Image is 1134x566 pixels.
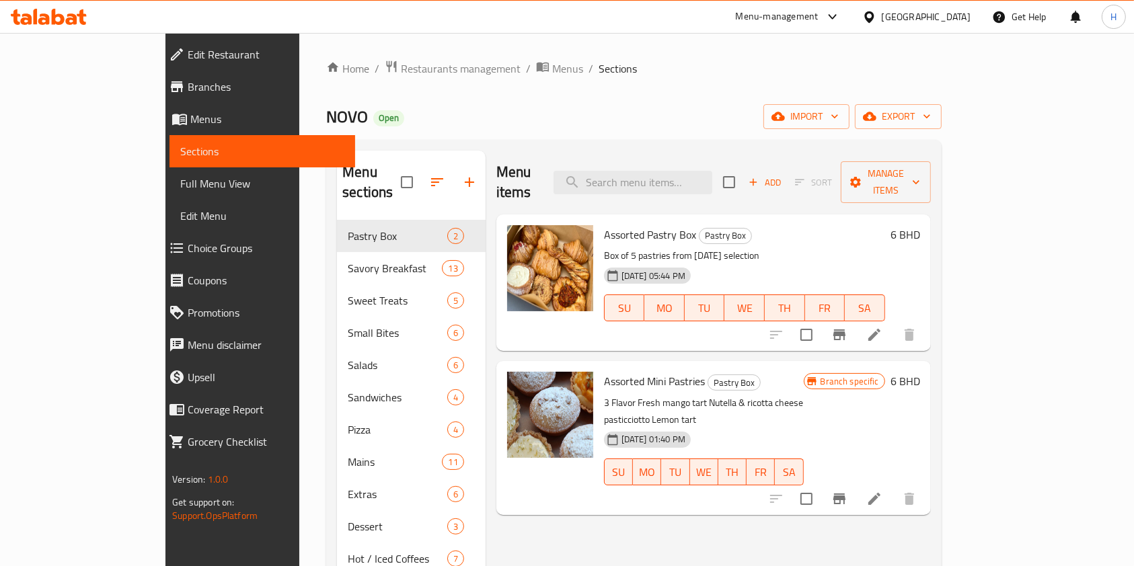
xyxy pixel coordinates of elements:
[604,458,633,485] button: SU
[188,434,344,450] span: Grocery Checklist
[730,298,759,318] span: WE
[188,401,344,417] span: Coverage Report
[644,294,685,321] button: MO
[188,79,344,95] span: Branches
[786,172,841,193] span: Select section first
[852,165,920,199] span: Manage items
[348,292,447,309] div: Sweet Treats
[743,172,786,193] span: Add item
[891,372,920,391] h6: 6 BHD
[866,108,931,125] span: export
[348,486,447,502] span: Extras
[447,518,464,534] div: items
[815,375,884,388] span: Branch specific
[373,112,404,124] span: Open
[866,327,882,343] a: Edit menu item
[337,478,486,510] div: Extras6
[158,426,355,458] a: Grocery Checklist
[348,357,447,373] span: Salads
[373,110,404,126] div: Open
[1110,9,1117,24] span: H
[447,486,464,502] div: items
[448,359,463,372] span: 6
[172,471,205,488] span: Version:
[526,60,531,77] li: /
[638,462,656,482] span: MO
[893,483,925,515] button: delete
[169,200,355,232] a: Edit Menu
[589,60,593,77] li: /
[747,175,783,190] span: Add
[780,462,798,482] span: SA
[690,298,720,318] span: TU
[348,389,447,405] span: Sandwiches
[348,325,447,341] span: Small Bites
[604,247,885,264] p: Box of 5 pastries from [DATE] selection
[690,458,718,485] button: WE
[736,9,819,25] div: Menu-management
[190,111,344,127] span: Menus
[180,143,344,159] span: Sections
[326,60,942,77] nav: breadcrumb
[172,493,234,511] span: Get support on:
[158,329,355,361] a: Menu disclaimer
[337,510,486,542] div: Dessert3
[448,553,463,565] span: 7
[385,60,521,77] a: Restaurants management
[747,458,775,485] button: FR
[507,225,593,311] img: Assorted Pastry Box
[158,296,355,329] a: Promotions
[447,292,464,309] div: items
[448,230,463,243] span: 2
[792,485,821,513] span: Select to update
[393,168,421,196] span: Select all sections
[554,171,712,194] input: search
[337,220,486,252] div: Pastry Box2
[158,264,355,296] a: Coupons
[536,60,583,77] a: Menus
[604,371,705,391] span: Assorted Mini Pastries
[337,317,486,349] div: Small Bites6
[447,228,464,244] div: items
[893,319,925,351] button: delete
[447,357,464,373] div: items
[610,462,628,482] span: SU
[724,294,765,321] button: WE
[443,262,463,275] span: 13
[775,458,803,485] button: SA
[375,60,379,77] li: /
[443,456,463,469] span: 11
[337,349,486,381] div: Salads6
[447,421,464,438] div: items
[348,518,447,534] div: Dessert
[348,260,442,276] span: Savory Breakfast
[507,372,593,458] img: Assorted Mini Pastries
[667,462,684,482] span: TU
[841,161,931,203] button: Manage items
[448,520,463,533] span: 3
[718,458,747,485] button: TH
[616,270,691,282] span: [DATE] 05:44 PM
[633,458,661,485] button: MO
[180,175,344,192] span: Full Menu View
[348,228,447,244] div: Pastry Box
[882,9,971,24] div: [GEOGRAPHIC_DATA]
[348,454,442,470] div: Mains
[855,104,942,129] button: export
[421,166,453,198] span: Sort sections
[699,228,752,244] div: Pastry Box
[743,172,786,193] button: Add
[661,458,689,485] button: TU
[337,413,486,446] div: Pizza4
[188,272,344,288] span: Coupons
[685,294,725,321] button: TU
[724,462,741,482] span: TH
[850,298,880,318] span: SA
[752,462,769,482] span: FR
[442,454,463,470] div: items
[891,225,920,244] h6: 6 BHD
[180,208,344,224] span: Edit Menu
